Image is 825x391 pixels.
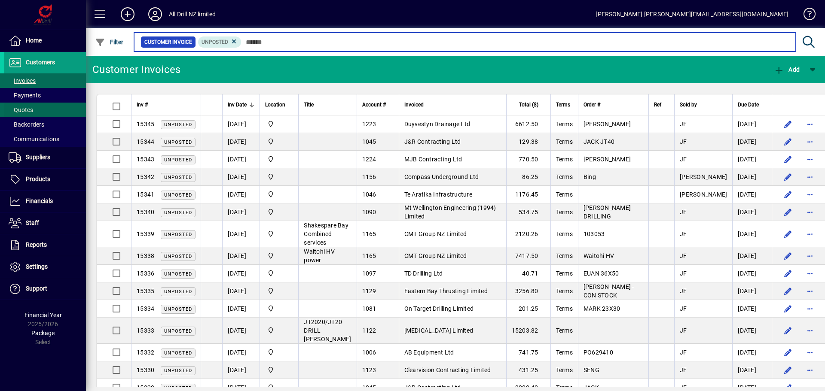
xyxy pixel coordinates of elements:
span: Terms [556,288,573,294]
td: [DATE] [222,247,260,265]
span: 15332 [137,349,154,356]
span: JF [680,209,687,215]
span: Sold by [680,100,697,109]
td: [DATE] [732,203,772,221]
span: CMT Group NZ Limited [404,230,467,237]
span: AB Equipment Ltd [404,349,454,356]
div: All Drill NZ limited [169,7,216,21]
button: Edit [781,363,794,377]
span: Unposted [164,232,192,237]
span: Order # [584,100,600,109]
span: [PERSON_NAME] [584,156,631,163]
span: Unposted [164,139,192,145]
span: Unposted [202,39,228,45]
span: Ref [654,100,661,109]
span: 15342 [137,173,154,180]
span: 103053 [584,230,605,237]
button: More options [803,117,817,131]
a: Financials [4,191,86,212]
td: [DATE] [732,186,772,203]
span: 15335 [137,288,154,294]
span: Bing [584,173,596,180]
span: Te Aratika Infrastructure [404,191,472,198]
button: Filter [93,34,126,50]
td: 3256.80 [506,282,550,300]
button: More options [803,227,817,241]
span: JF [680,349,687,356]
td: [DATE] [222,361,260,379]
button: More options [803,363,817,377]
span: Unposted [164,157,192,163]
td: 1176.45 [506,186,550,203]
button: Edit [781,249,794,263]
span: Unposted [164,289,192,294]
button: Edit [781,188,794,201]
span: Unposted [164,122,192,127]
span: All Drill NZ Limited [265,137,293,146]
td: [DATE] [222,186,260,203]
span: Terms [556,230,573,237]
a: Home [4,30,86,52]
span: Financials [26,197,53,204]
span: Unposted [164,306,192,312]
span: Duyvestyn Drainage Ltd [404,121,471,127]
span: 1046 [362,191,376,198]
span: 1223 [362,121,376,127]
span: Filter [95,39,124,45]
td: [DATE] [222,300,260,318]
td: 86.25 [506,168,550,186]
span: 1165 [362,252,376,259]
span: Inv # [137,100,148,109]
button: More options [803,188,817,201]
span: JACK [584,384,599,391]
td: 431.25 [506,361,550,379]
span: 15336 [137,270,154,277]
span: Terms [556,327,573,334]
span: 1045 [362,384,376,391]
span: JF [680,305,687,312]
span: Unposted [164,385,192,391]
td: [DATE] [732,133,772,151]
span: Account # [362,100,386,109]
span: Waitohi HV power [304,248,335,264]
span: Unposted [164,175,192,180]
span: Terms [556,367,573,373]
span: Customer Invoice [144,38,192,46]
a: Quotes [4,103,86,117]
td: 741.75 [506,344,550,361]
span: All Drill NZ Limited [265,251,293,261]
mat-chip: Customer Invoice Status: Unposted [198,36,241,48]
span: [PERSON_NAME] [680,173,727,180]
a: Staff [4,212,86,234]
span: 1045 [362,138,376,145]
span: 15343 [137,156,154,163]
span: 15329 [137,384,154,391]
td: [DATE] [732,300,772,318]
a: Support [4,278,86,300]
span: [PERSON_NAME] DRILLING [584,204,631,220]
span: Unposted [164,192,192,198]
span: Customers [26,59,55,66]
a: Communications [4,132,86,146]
td: [DATE] [732,265,772,282]
td: [DATE] [732,115,772,133]
td: [DATE] [222,168,260,186]
td: 40.71 [506,265,550,282]
span: JF [680,121,687,127]
span: PO629410 [584,349,613,356]
span: Quotes [9,106,33,113]
td: [DATE] [222,115,260,133]
button: Edit [781,302,794,315]
span: 1129 [362,288,376,294]
span: 1122 [362,327,376,334]
span: Unposted [164,210,192,215]
span: All Drill NZ Limited [265,119,293,129]
button: Edit [781,205,794,219]
td: [DATE] [222,265,260,282]
button: More options [803,205,817,219]
td: [DATE] [222,151,260,168]
span: Backorders [9,121,44,128]
span: EBT [265,286,293,296]
a: Invoices [4,73,86,88]
a: Settings [4,256,86,278]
